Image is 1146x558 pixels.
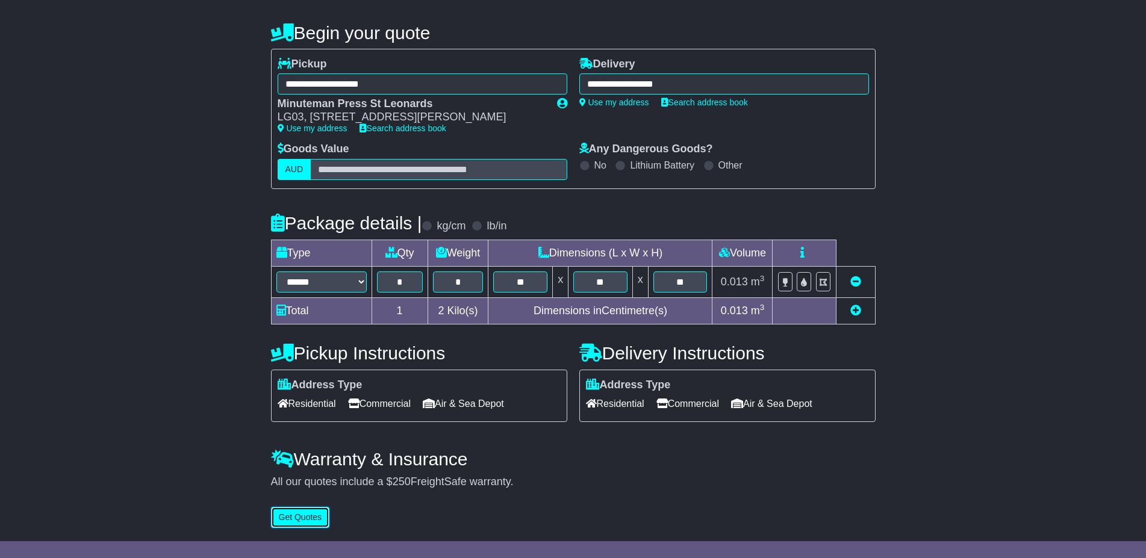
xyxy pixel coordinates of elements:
[278,98,545,111] div: Minuteman Press St Leonards
[586,379,671,392] label: Address Type
[731,394,812,413] span: Air & Sea Depot
[661,98,748,107] a: Search address book
[278,379,363,392] label: Address Type
[594,160,606,171] label: No
[632,266,648,297] td: x
[487,220,506,233] label: lb/in
[271,213,422,233] h4: Package details |
[718,160,743,171] label: Other
[579,143,713,156] label: Any Dangerous Goods?
[278,111,545,124] div: LG03, [STREET_ADDRESS][PERSON_NAME]
[721,305,748,317] span: 0.013
[271,476,876,489] div: All our quotes include a $ FreightSafe warranty.
[393,476,411,488] span: 250
[271,23,876,43] h4: Begin your quote
[271,297,372,324] td: Total
[586,394,644,413] span: Residential
[721,276,748,288] span: 0.013
[553,266,568,297] td: x
[423,394,504,413] span: Air & Sea Depot
[850,276,861,288] a: Remove this item
[348,394,411,413] span: Commercial
[437,220,466,233] label: kg/cm
[278,58,327,71] label: Pickup
[278,159,311,180] label: AUD
[488,297,712,324] td: Dimensions in Centimetre(s)
[751,276,765,288] span: m
[488,240,712,266] td: Dimensions (L x W x H)
[372,240,428,266] td: Qty
[656,394,719,413] span: Commercial
[278,143,349,156] label: Goods Value
[579,98,649,107] a: Use my address
[428,297,488,324] td: Kilo(s)
[271,240,372,266] td: Type
[579,58,635,71] label: Delivery
[271,343,567,363] h4: Pickup Instructions
[751,305,765,317] span: m
[712,240,773,266] td: Volume
[760,274,765,283] sup: 3
[271,449,876,469] h4: Warranty & Insurance
[850,305,861,317] a: Add new item
[630,160,694,171] label: Lithium Battery
[372,297,428,324] td: 1
[428,240,488,266] td: Weight
[271,507,330,528] button: Get Quotes
[438,305,444,317] span: 2
[760,303,765,312] sup: 3
[579,343,876,363] h4: Delivery Instructions
[278,123,347,133] a: Use my address
[278,394,336,413] span: Residential
[360,123,446,133] a: Search address book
